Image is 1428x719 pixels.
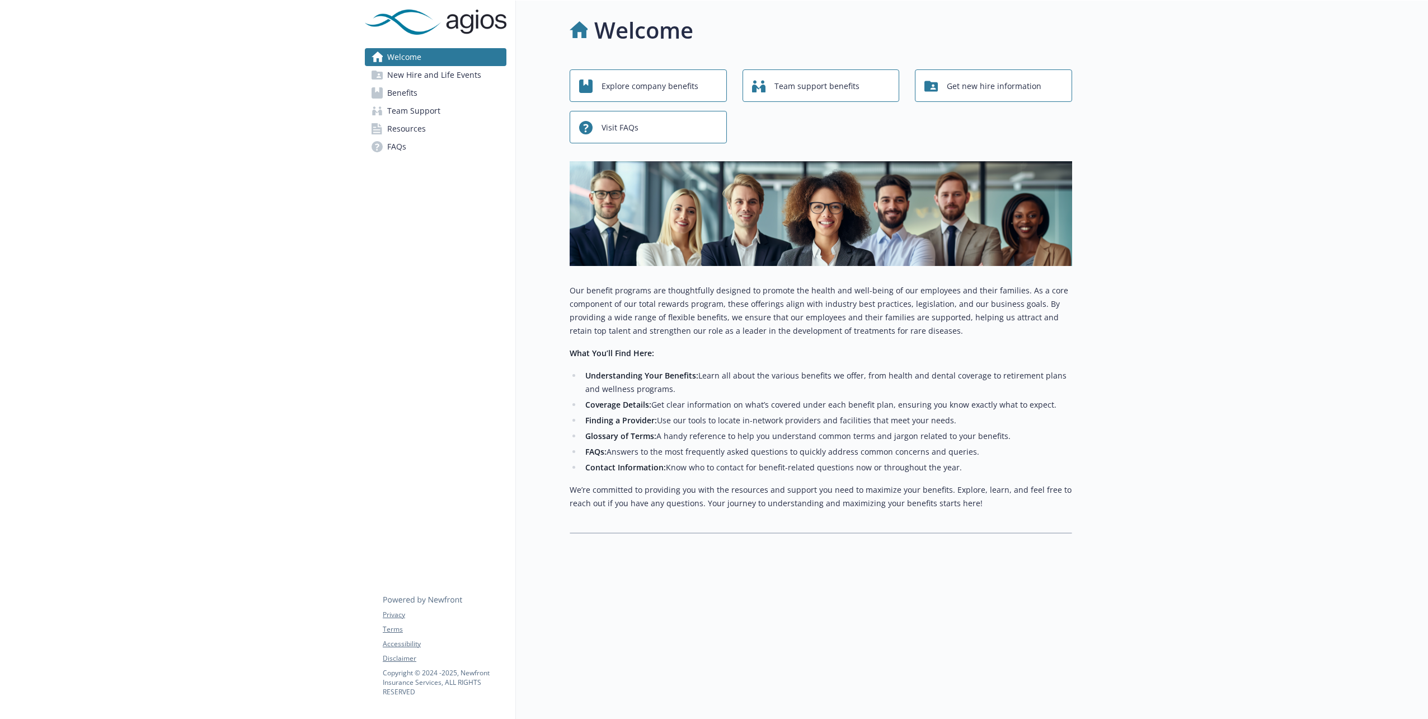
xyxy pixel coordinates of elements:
button: Explore company benefits [570,69,727,102]
strong: What You’ll Find Here: [570,348,654,358]
a: Terms [383,624,506,634]
span: FAQs [387,138,406,156]
strong: Contact Information: [585,462,666,473]
button: Visit FAQs [570,111,727,143]
a: Benefits [365,84,506,102]
strong: Glossary of Terms: [585,431,656,441]
strong: Understanding Your Benefits: [585,370,698,381]
a: Welcome [365,48,506,66]
strong: Finding a Provider: [585,415,657,426]
strong: FAQs: [585,446,607,457]
img: overview page banner [570,161,1072,266]
strong: Coverage Details: [585,399,651,410]
span: Benefits [387,84,417,102]
a: Accessibility [383,639,506,649]
button: Get new hire information [915,69,1072,102]
li: Get clear information on what’s covered under each benefit plan, ensuring you know exactly what t... [582,398,1072,412]
span: Team Support [387,102,440,120]
a: Team Support [365,102,506,120]
a: Disclaimer [383,653,506,664]
a: New Hire and Life Events [365,66,506,84]
span: Explore company benefits [602,76,698,97]
span: Visit FAQs [602,117,638,138]
li: Know who to contact for benefit-related questions now or throughout the year. [582,461,1072,474]
span: Team support benefits [774,76,859,97]
a: FAQs [365,138,506,156]
span: Welcome [387,48,421,66]
h1: Welcome [594,13,693,47]
li: A handy reference to help you understand common terms and jargon related to your benefits. [582,429,1072,443]
span: Get new hire information [947,76,1041,97]
li: Use our tools to locate in-network providers and facilities that meet your needs. [582,414,1072,427]
span: New Hire and Life Events [387,66,481,84]
p: Copyright © 2024 - 2025 , Newfront Insurance Services, ALL RIGHTS RESERVED [383,668,506,697]
p: We’re committed to providing you with the resources and support you need to maximize your benefit... [570,483,1072,510]
a: Resources [365,120,506,138]
button: Team support benefits [743,69,900,102]
span: Resources [387,120,426,138]
li: Answers to the most frequently asked questions to quickly address common concerns and queries. [582,445,1072,459]
a: Privacy [383,610,506,620]
li: Learn all about the various benefits we offer, from health and dental coverage to retirement plan... [582,369,1072,396]
p: Our benefit programs are thoughtfully designed to promote the health and well-being of our employ... [570,284,1072,338]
